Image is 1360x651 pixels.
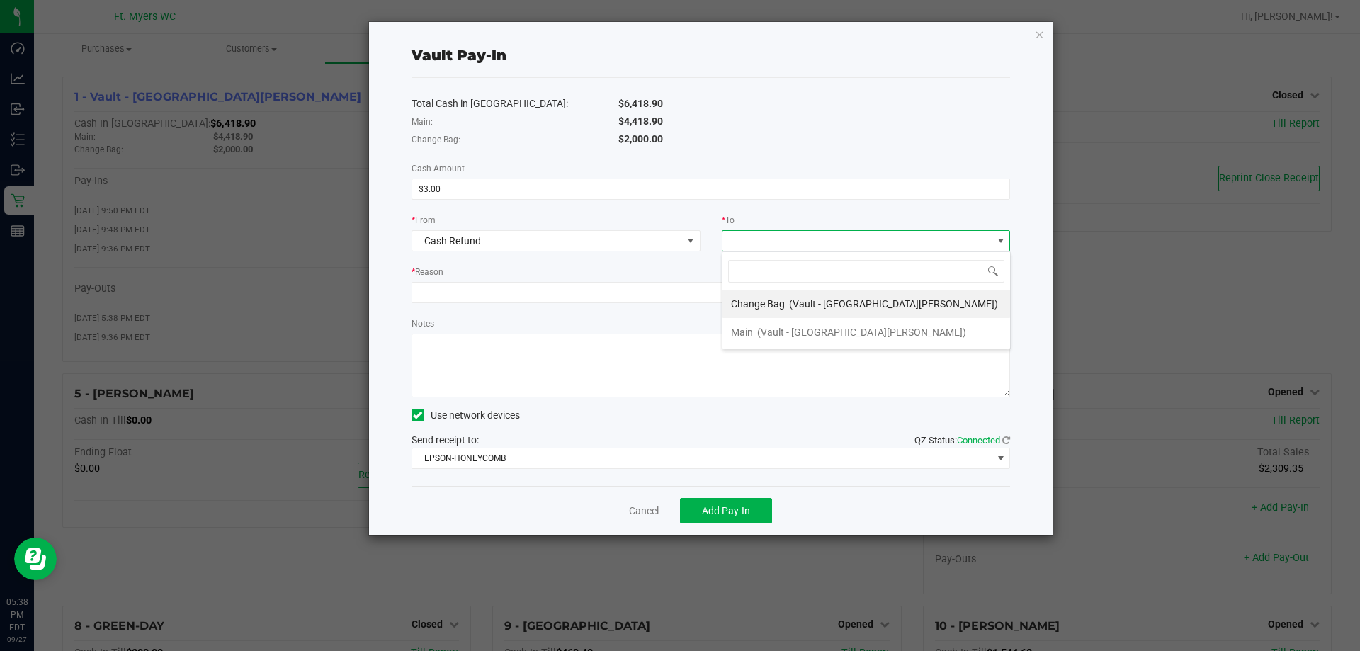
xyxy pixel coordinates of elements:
[412,214,436,227] label: From
[412,45,506,66] div: Vault Pay-In
[412,117,433,127] span: Main:
[412,448,992,468] span: EPSON-HONEYCOMB
[412,317,434,330] label: Notes
[757,327,966,338] span: (Vault - [GEOGRAPHIC_DATA][PERSON_NAME])
[618,133,663,145] span: $2,000.00
[789,298,998,310] span: (Vault - [GEOGRAPHIC_DATA][PERSON_NAME])
[14,538,57,580] iframe: Resource center
[722,214,735,227] label: To
[412,98,568,109] span: Total Cash in [GEOGRAPHIC_DATA]:
[680,498,772,523] button: Add Pay-In
[618,98,663,109] span: $6,418.90
[731,298,785,310] span: Change Bag
[618,115,663,127] span: $4,418.90
[412,266,443,278] label: Reason
[412,135,460,145] span: Change Bag:
[629,504,659,519] a: Cancel
[424,235,481,247] span: Cash Refund
[731,327,753,338] span: Main
[412,434,479,446] span: Send receipt to:
[412,408,520,423] label: Use network devices
[957,435,1000,446] span: Connected
[702,505,750,516] span: Add Pay-In
[412,164,465,174] span: Cash Amount
[914,435,1010,446] span: QZ Status:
